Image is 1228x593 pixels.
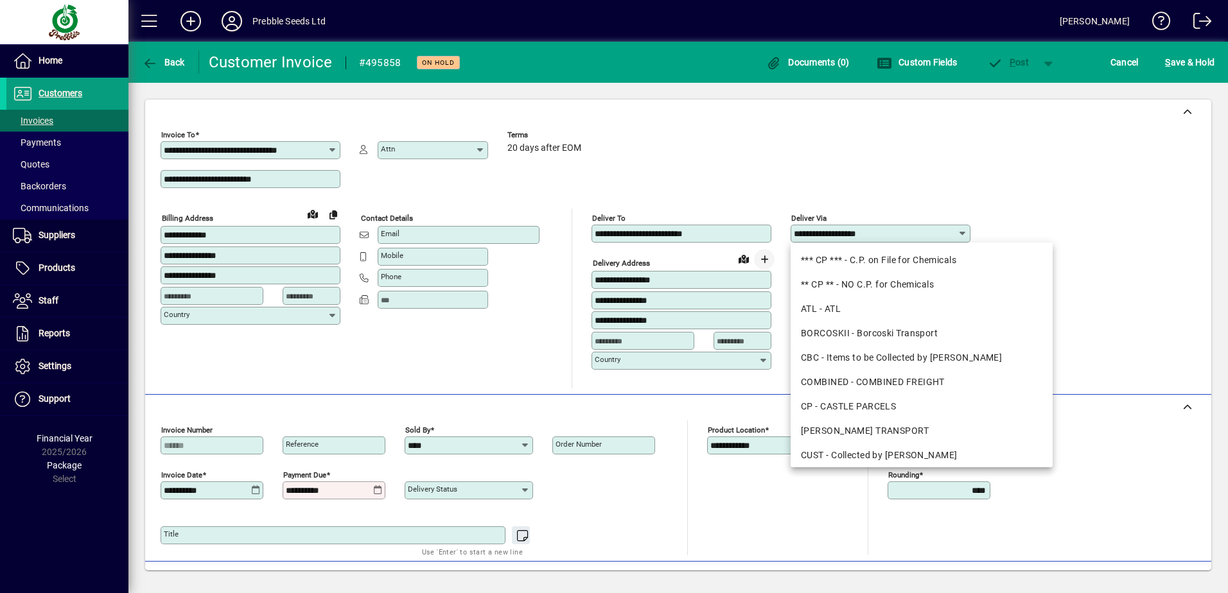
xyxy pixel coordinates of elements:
div: ** CP ** - NO C.P. for Chemicals [801,278,1042,291]
span: Invoices [13,116,53,126]
mat-label: Sold by [405,425,430,434]
mat-label: Mobile [381,251,403,260]
a: Support [6,383,128,415]
mat-option: BORCOSKII - Borcoski Transport [791,321,1053,345]
mat-label: Product location [708,425,765,434]
span: Product [1124,569,1176,590]
app-page-header-button: Back [128,51,199,74]
span: Package [47,460,82,470]
button: Save & Hold [1162,51,1218,74]
mat-label: Attn [381,144,395,153]
span: Financial Year [37,433,92,443]
a: Knowledge Base [1143,3,1171,44]
a: Quotes [6,153,128,175]
button: Choose address [754,249,775,270]
a: Invoices [6,110,128,132]
span: Settings [39,361,71,371]
span: ave & Hold [1165,52,1215,73]
span: Backorders [13,181,66,191]
span: Documents (0) [766,57,850,67]
mat-label: Country [164,310,189,319]
span: Back [142,57,185,67]
a: Home [6,45,128,77]
button: Product History [765,568,841,591]
span: Payments [13,137,61,148]
div: ATL - ATL [801,302,1042,316]
span: Custom Fields [877,57,958,67]
span: Reports [39,328,70,338]
span: S [1165,57,1170,67]
mat-label: Reference [286,440,319,449]
mat-option: CROM - CROMWELL TRANSPORT [791,418,1053,443]
div: BORCOSKII - Borcoski Transport [801,327,1042,340]
button: Profile [211,10,252,33]
span: ost [987,57,1029,67]
mat-option: CBC - Items to be Collected by Customer [791,345,1053,370]
button: Add [170,10,211,33]
div: Prebble Seeds Ltd [252,11,326,31]
span: Support [39,393,71,404]
a: Suppliers [6,219,128,252]
mat-label: Order number [556,440,602,449]
a: Settings [6,350,128,382]
mat-label: Phone [381,272,401,281]
button: Post [981,51,1035,74]
mat-label: Country [595,355,620,364]
a: Logout [1184,3,1212,44]
mat-label: Payment due [283,470,326,479]
mat-option: *** CP *** - C.P. on File for Chemicals [791,248,1053,272]
span: Customers [39,88,82,98]
div: Customer Invoice [209,52,333,73]
button: Copy to Delivery address [323,204,344,225]
a: Backorders [6,175,128,197]
div: CBC - Items to be Collected by [PERSON_NAME] [801,351,1042,365]
span: Communications [13,203,89,213]
span: On hold [422,58,455,67]
button: Custom Fields [873,51,961,74]
mat-label: Invoice number [161,425,213,434]
button: Cancel [1107,51,1142,74]
span: Terms [507,131,584,139]
a: Products [6,252,128,284]
span: Suppliers [39,230,75,240]
mat-option: COMBINED - COMBINED FREIGHT [791,370,1053,394]
span: Cancel [1110,52,1139,73]
button: Back [139,51,188,74]
div: COMBINED - COMBINED FREIGHT [801,375,1042,389]
span: Product History [770,569,836,590]
mat-label: Title [164,529,179,538]
mat-label: Deliver To [592,214,626,223]
mat-option: CP - CASTLE PARCELS [791,394,1053,418]
button: Product [1118,568,1182,591]
a: Staff [6,285,128,317]
mat-label: Invoice date [161,470,202,479]
a: View on map [733,248,754,269]
span: P [1010,57,1015,67]
div: CUST - Collected by [PERSON_NAME] [801,449,1042,462]
a: Communications [6,197,128,219]
mat-option: ATL - ATL [791,296,1053,321]
span: 20 days after EOM [507,143,581,153]
mat-label: Deliver via [791,214,827,223]
div: [PERSON_NAME] TRANSPORT [801,424,1042,438]
mat-label: Delivery status [408,485,457,494]
a: Payments [6,132,128,153]
mat-label: Invoice To [161,130,195,139]
div: [PERSON_NAME] [1060,11,1130,31]
button: Documents (0) [763,51,853,74]
mat-label: Rounding [888,470,919,479]
a: Reports [6,318,128,350]
div: *** CP *** - C.P. on File for Chemicals [801,254,1042,267]
mat-label: Email [381,229,399,238]
a: View on map [303,203,323,224]
span: Staff [39,295,58,305]
span: Home [39,55,62,65]
div: CP - CASTLE PARCELS [801,400,1042,413]
mat-hint: Use 'Enter' to start a new line [422,544,523,559]
span: Quotes [13,159,49,169]
div: #495858 [359,53,401,73]
mat-option: ** CP ** - NO C.P. for Chemicals [791,272,1053,296]
span: Products [39,262,75,273]
mat-option: CUST - Collected by Customer [791,443,1053,467]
